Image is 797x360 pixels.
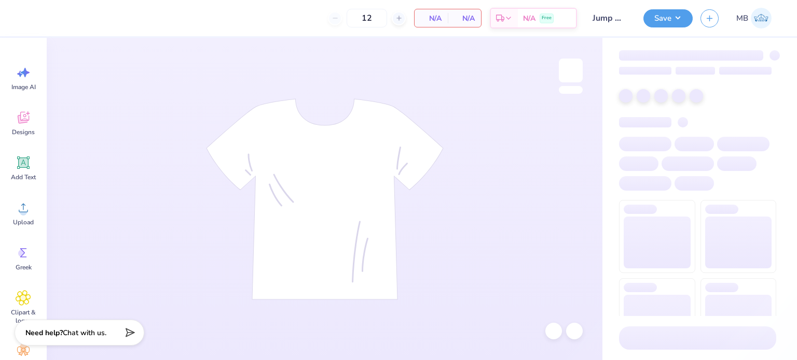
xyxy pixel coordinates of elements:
[751,8,772,28] img: Marianne Bagtang
[454,13,475,24] span: N/A
[523,13,535,24] span: N/A
[347,9,387,27] input: – –
[25,328,63,338] strong: Need help?
[736,12,748,24] span: MB
[732,8,776,28] a: MB
[6,308,40,325] span: Clipart & logos
[206,98,444,300] img: tee-skeleton.svg
[63,328,106,338] span: Chat with us.
[585,8,636,28] input: Untitled Design
[542,15,552,22] span: Free
[643,9,693,27] button: Save
[12,128,35,136] span: Designs
[13,218,34,226] span: Upload
[16,263,32,271] span: Greek
[11,83,36,91] span: Image AI
[11,173,36,181] span: Add Text
[421,13,442,24] span: N/A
